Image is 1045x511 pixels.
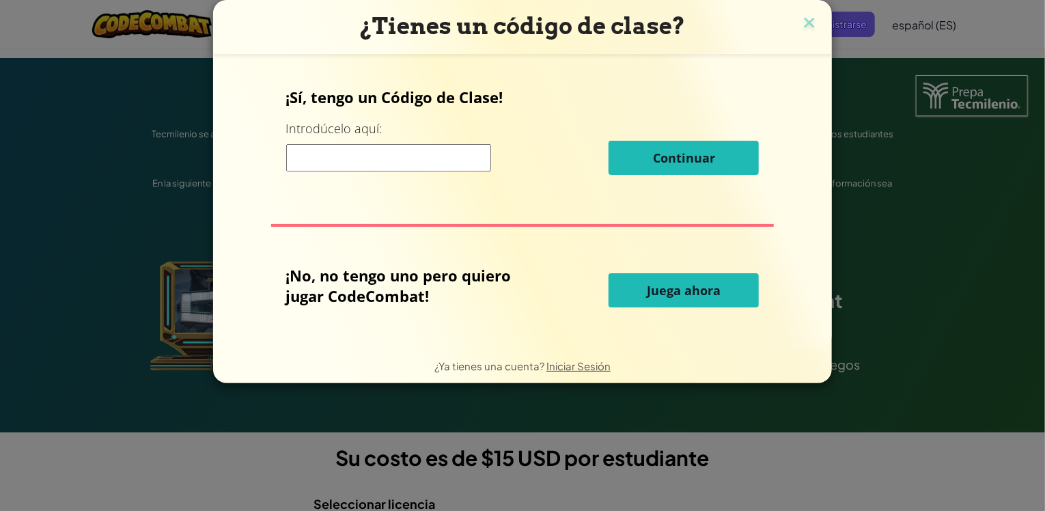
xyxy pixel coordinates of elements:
img: close icon [800,14,818,34]
p: ¡Sí, tengo un Código de Clase! [286,87,760,107]
span: Juega ahora [647,282,721,299]
button: Juega ahora [609,273,759,307]
span: ¿Ya tienes una cuenta? [434,359,546,372]
span: Continuar [653,150,715,166]
span: ¿Tienes un código de clase? [360,12,685,40]
label: Introdúcelo aquí: [286,120,382,137]
button: Continuar [609,141,759,175]
p: ¡No, no tengo uno pero quiero jugar CodeCombat! [286,265,541,306]
a: Iniciar Sesión [546,359,611,372]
